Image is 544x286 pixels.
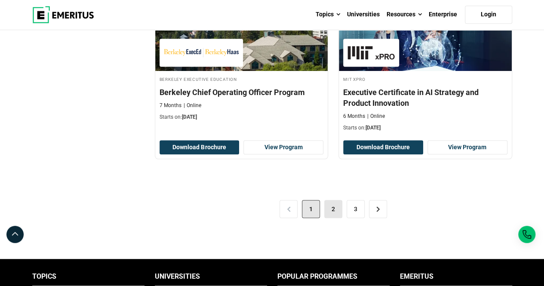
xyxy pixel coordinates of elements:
[343,113,365,120] p: 6 Months
[347,200,365,218] a: 3
[343,75,507,83] h4: MIT xPRO
[184,102,201,109] p: Online
[427,140,507,155] a: View Program
[182,114,197,120] span: [DATE]
[369,200,387,218] a: >
[324,200,342,218] a: 2
[343,87,507,108] h4: Executive Certificate in AI Strategy and Product Innovation
[347,43,395,62] img: MIT xPRO
[343,124,507,132] p: Starts on:
[160,75,324,83] h4: Berkeley Executive Education
[160,87,324,98] h4: Berkeley Chief Operating Officer Program
[302,200,320,218] span: 1
[160,102,181,109] p: 7 Months
[367,113,385,120] p: Online
[164,43,239,62] img: Berkeley Executive Education
[366,125,381,131] span: [DATE]
[343,140,423,155] button: Download Brochure
[465,6,512,24] a: Login
[243,140,323,155] a: View Program
[160,114,324,121] p: Starts on:
[160,140,240,155] button: Download Brochure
